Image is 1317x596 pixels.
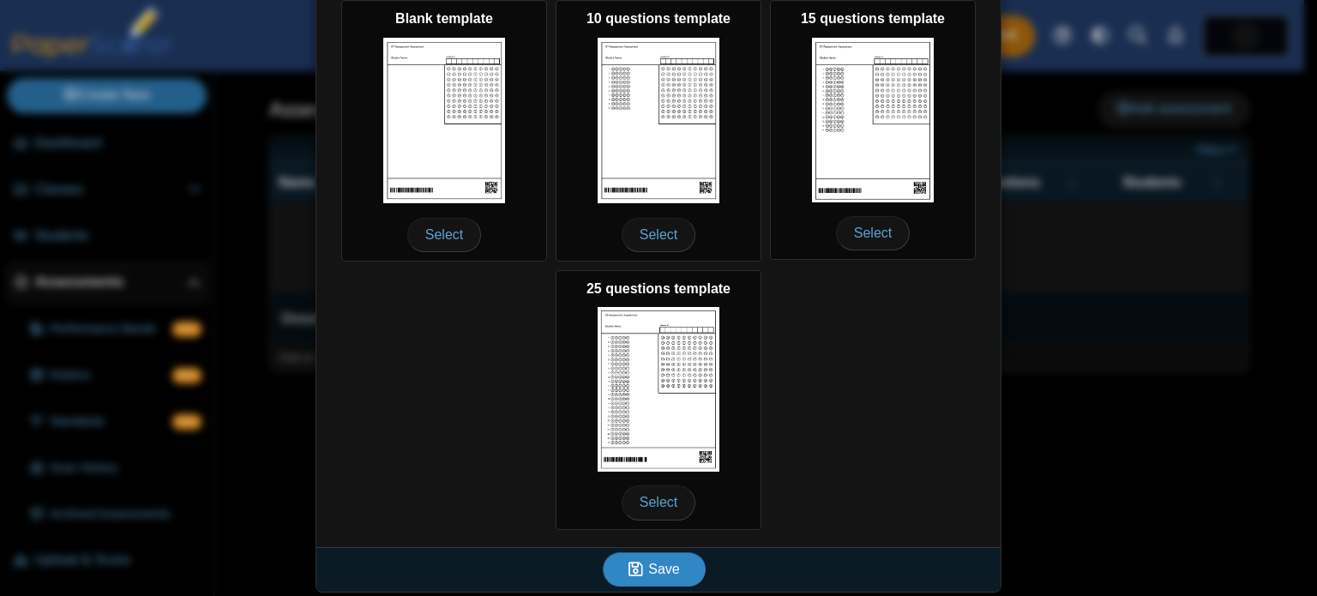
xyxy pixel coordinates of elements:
b: Blank template [395,11,493,26]
b: 15 questions template [801,11,945,26]
img: scan_sheet_10_questions.png [598,38,719,203]
span: Select [407,218,481,252]
img: scan_sheet_15_questions.png [812,38,934,202]
b: 25 questions template [586,281,731,296]
span: Select [622,485,695,520]
b: 10 questions template [586,11,731,26]
span: Save [648,562,679,576]
span: Select [836,216,910,250]
img: scan_sheet_25_questions.png [598,307,719,472]
span: Select [622,218,695,252]
img: scan_sheet_blank.png [383,38,505,203]
button: Save [603,552,706,587]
